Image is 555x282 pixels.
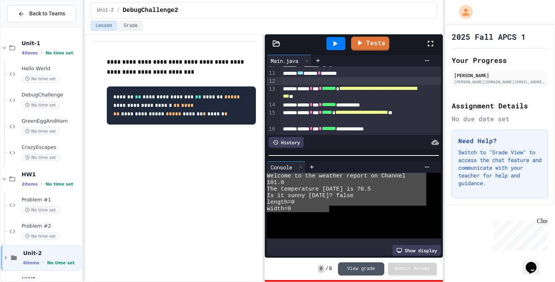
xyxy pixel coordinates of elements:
[22,233,59,240] span: No time set
[91,21,117,31] button: Lesson
[22,144,81,151] span: CrazyEscapes
[451,3,475,21] div: My Account
[491,218,547,250] iframe: chat widget
[267,85,276,101] div: 13
[7,5,76,22] button: Back to Teams
[318,265,324,273] span: 0
[97,7,114,14] span: Unit-2
[22,51,38,56] span: 4 items
[29,10,65,18] span: Back to Teams
[454,72,546,79] div: [PERSON_NAME]
[22,182,38,187] span: 2 items
[267,69,276,78] div: 11
[267,133,276,142] div: 17
[388,263,437,275] button: Submit Answer
[267,179,284,186] span: 101.0
[22,92,81,98] span: DebugChallenge
[267,57,302,65] div: Main.java
[267,78,276,85] div: 12
[394,266,431,272] span: Submit Answer
[267,163,296,171] div: Console
[267,186,371,193] span: The temperature [DATE] is 70.5
[42,260,44,266] span: •
[22,40,81,47] span: Unit-1
[454,79,546,85] div: [PERSON_NAME][DOMAIN_NAME][EMAIL_ADDRESS][PERSON_NAME][PERSON_NAME][DOMAIN_NAME]
[47,260,75,265] span: No time set
[458,149,542,187] p: Switch to "Grade View" to access the chat feature and communicate with your teacher for help and ...
[452,55,548,66] h2: Your Progress
[458,136,542,145] h3: Need Help?
[22,171,81,178] span: HW1
[338,262,384,275] button: View grade
[267,199,294,206] span: length=0
[45,182,73,187] span: No time set
[22,75,59,83] span: No time set
[452,31,526,42] h1: 2025 Fall APCS 1
[523,251,547,274] iframe: chat widget
[326,266,328,272] span: /
[22,223,81,230] span: Problem #2
[41,181,42,187] span: •
[22,206,59,214] span: No time set
[22,197,81,203] span: Problem #1
[123,6,178,15] span: DebugChallenge2
[452,114,548,123] div: No due date set
[392,245,441,256] div: Show display
[267,55,312,66] div: Main.java
[3,3,53,49] div: Chat with us now!Close
[452,100,548,111] h2: Assignment Details
[45,51,73,56] span: No time set
[117,7,119,14] span: /
[329,266,332,272] span: 0
[22,101,59,109] span: No time set
[119,21,143,31] button: Grade
[267,109,276,125] div: 15
[22,118,81,125] span: GreenEggAndHam
[269,137,304,148] div: History
[22,128,59,135] span: No time set
[267,193,353,199] span: Is it sunny [DATE]? false
[267,161,306,173] div: Console
[267,101,276,109] div: 14
[267,206,291,212] span: width=0
[267,173,405,179] span: Welcome to the weather report on Channel
[23,260,39,265] span: 6 items
[22,66,81,72] span: Hello World
[351,37,389,51] a: Tests
[22,154,59,161] span: No time set
[267,125,276,133] div: 16
[41,50,42,56] span: •
[23,250,81,257] span: Unit-2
